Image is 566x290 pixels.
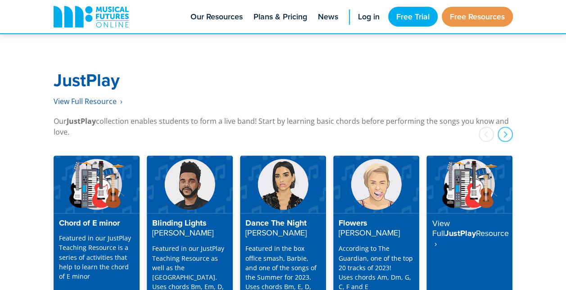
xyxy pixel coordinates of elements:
div: prev [479,127,494,142]
a: View Full Resource‎‏‏‎ ‎ › [54,96,122,107]
strong: JustPlay [54,68,120,92]
h4: Chord of E minor [59,218,134,228]
strong: [PERSON_NAME] [152,227,213,238]
span: Log in [358,11,380,23]
strong: [PERSON_NAME] [339,227,400,238]
a: Free Trial [388,7,438,27]
span: View Full Resource‎‏‏‎ ‎ › [54,96,122,106]
span: News [318,11,338,23]
h4: Dance The Night [245,218,321,238]
strong: View Full [432,217,449,239]
strong: Resource ‎ › [432,227,508,249]
a: Free Resources [442,7,513,27]
p: Featured in our JustPlay Teaching Resource is a series of activities that help to learn the chord... [59,233,134,281]
span: Our Resources [190,11,243,23]
strong: [PERSON_NAME] [245,227,307,238]
h4: Flowers [339,218,414,238]
h4: Blinding Lights [152,218,227,238]
span: Plans & Pricing [254,11,307,23]
h4: JustPlay [432,218,507,249]
p: Our collection enables students to form a live band! Start by learning basic chords before perfor... [54,116,513,137]
div: next [498,127,513,142]
strong: JustPlay [67,116,96,126]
